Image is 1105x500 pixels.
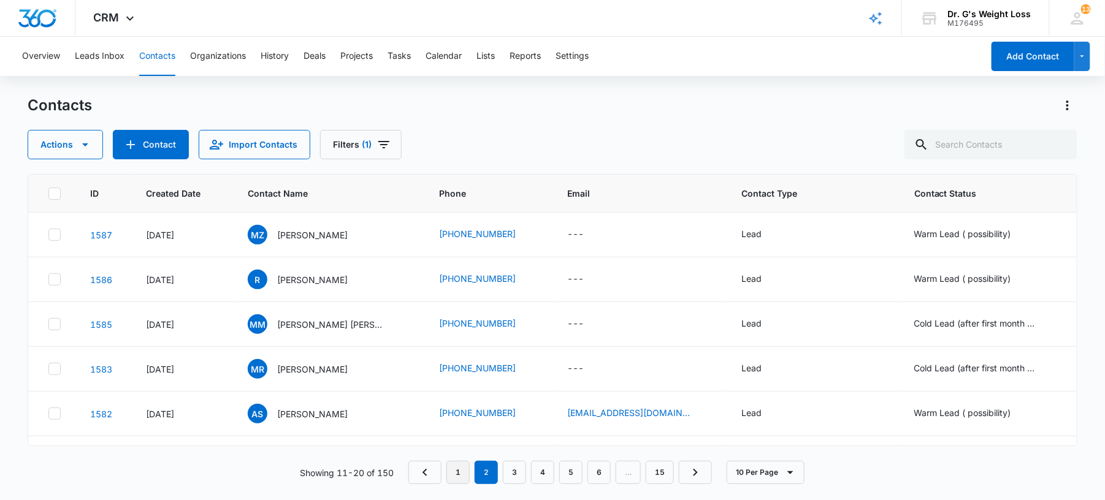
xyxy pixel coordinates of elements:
[439,227,516,240] a: [PHONE_NUMBER]
[277,407,348,420] p: [PERSON_NAME]
[90,319,112,330] a: Navigate to contact details page for Maria Mercedes Lacayo
[248,359,370,379] div: Contact Name - Milady Ruiz - Select to Edit Field
[992,42,1074,71] button: Add Contact
[531,461,554,484] a: Page 4
[439,317,538,331] div: Phone - (786) 942-2492 - Select to Edit Field
[914,362,1059,376] div: Contact Status - Cold Lead (after first month no interest) - Select to Edit Field
[439,406,516,419] a: [PHONE_NUMBER]
[679,461,712,484] a: Next Page
[146,363,218,376] div: [DATE]
[741,362,762,374] div: Lead
[567,317,584,331] div: ---
[741,272,762,285] div: Lead
[475,461,498,484] em: 2
[439,227,538,242] div: Phone - (786) 379-1241 - Select to Edit Field
[741,227,784,242] div: Contact Type - Lead - Select to Edit Field
[567,187,694,200] span: Email
[340,37,373,76] button: Projects
[556,37,589,76] button: Settings
[914,272,1033,287] div: Contact Status - Warm Lead ( possibility) - Select to Edit Field
[90,275,112,285] a: Navigate to contact details page for Rosina
[1081,4,1091,14] span: 13
[567,362,584,376] div: ---
[741,406,784,421] div: Contact Type - Lead - Select to Edit Field
[388,37,411,76] button: Tasks
[904,130,1077,159] input: Search Contacts
[914,187,1041,200] span: Contact Status
[439,406,538,421] div: Phone - (305) 773-8052 - Select to Edit Field
[741,406,762,419] div: Lead
[408,461,442,484] a: Previous Page
[948,9,1031,19] div: account name
[261,37,289,76] button: History
[146,229,218,241] div: [DATE]
[914,317,1059,331] div: Contact Status - Cold Lead (after first month no interest) - Select to Edit Field
[300,466,394,479] p: Showing 11-20 of 150
[510,37,541,76] button: Reports
[439,362,516,374] a: [PHONE_NUMBER]
[277,318,388,331] p: [PERSON_NAME] [PERSON_NAME]
[567,227,584,242] div: ---
[727,461,805,484] button: 10 Per Page
[446,461,470,484] a: Page 1
[22,37,60,76] button: Overview
[248,404,267,423] span: AS
[439,187,520,200] span: Phone
[426,37,462,76] button: Calendar
[914,227,1011,240] div: Warm Lead ( possibility)
[248,270,370,289] div: Contact Name - Rosina - Select to Edit Field
[439,272,538,287] div: Phone - (786) 281-4770 - Select to Edit Field
[90,409,112,419] a: Navigate to contact details page for Amparo Santos
[90,364,112,374] a: Navigate to contact details page for Milady Ruiz
[248,314,267,334] span: MM
[248,404,370,423] div: Contact Name - Amparo Santos - Select to Edit Field
[741,362,784,376] div: Contact Type - Lead - Select to Edit Field
[439,317,516,330] a: [PHONE_NUMBER]
[914,406,1033,421] div: Contact Status - Warm Lead ( possibility) - Select to Edit Field
[741,317,762,330] div: Lead
[146,318,218,331] div: [DATE]
[567,227,606,242] div: Email - - Select to Edit Field
[408,461,712,484] nav: Pagination
[320,130,402,159] button: Filters
[28,96,92,115] h1: Contacts
[113,130,189,159] button: Add Contact
[567,272,606,287] div: Email - - Select to Edit Field
[146,273,218,286] div: [DATE]
[914,317,1037,330] div: Cold Lead (after first month no interest)
[567,406,712,421] div: Email - Nonasantos1@hotmail.com - Select to Edit Field
[1058,96,1077,115] button: Actions
[567,317,606,331] div: Email - - Select to Edit Field
[146,187,201,200] span: Created Date
[90,187,99,200] span: ID
[741,272,784,287] div: Contact Type - Lead - Select to Edit Field
[948,19,1031,28] div: account id
[248,225,370,244] div: Contact Name - Monica ZL - Select to Edit Field
[94,11,120,24] span: CRM
[304,37,326,76] button: Deals
[28,130,103,159] button: Actions
[914,272,1011,285] div: Warm Lead ( possibility)
[439,272,516,285] a: [PHONE_NUMBER]
[567,362,606,376] div: Email - - Select to Edit Field
[567,406,690,419] a: [EMAIL_ADDRESS][DOMAIN_NAME]
[146,407,218,420] div: [DATE]
[914,406,1011,419] div: Warm Lead ( possibility)
[914,227,1033,242] div: Contact Status - Warm Lead ( possibility) - Select to Edit Field
[248,359,267,379] span: MR
[199,130,310,159] button: Import Contacts
[90,230,112,240] a: Navigate to contact details page for Monica ZL
[248,270,267,289] span: R
[248,225,267,244] span: MZ
[567,272,584,287] div: ---
[587,461,611,484] a: Page 6
[277,273,348,286] p: [PERSON_NAME]
[248,314,410,334] div: Contact Name - Maria Mercedes Lacayo - Select to Edit Field
[1081,4,1091,14] div: notifications count
[190,37,246,76] button: Organizations
[559,461,583,484] a: Page 5
[362,140,372,149] span: (1)
[277,363,348,376] p: [PERSON_NAME]
[914,362,1037,374] div: Cold Lead (after first month no interest)
[277,229,348,241] p: [PERSON_NAME]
